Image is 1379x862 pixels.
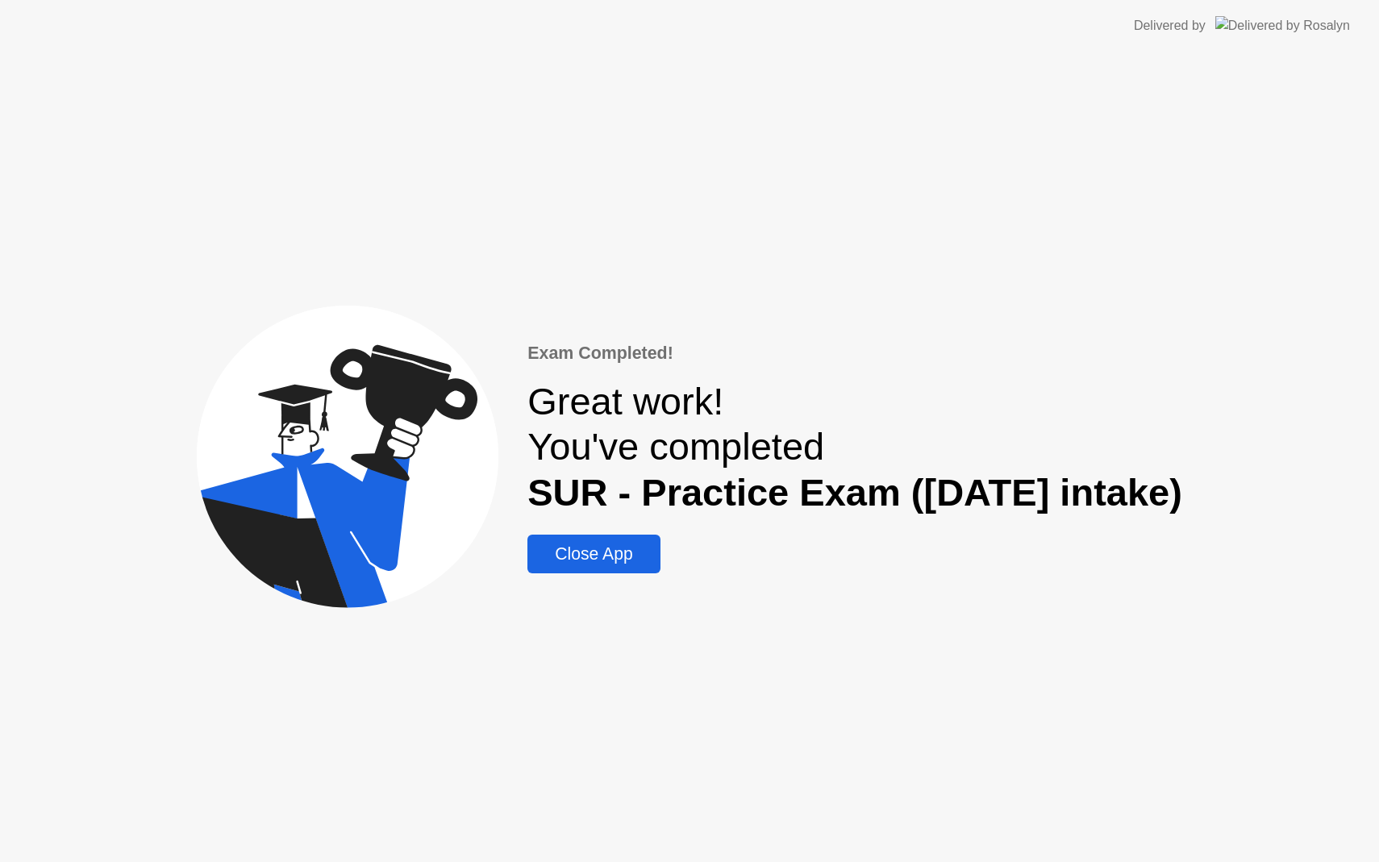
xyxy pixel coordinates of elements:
div: Exam Completed! [527,340,1182,366]
div: Delivered by [1134,16,1206,35]
div: Great work! You've completed [527,379,1182,515]
b: SUR - Practice Exam ([DATE] intake) [527,471,1182,514]
div: Close App [532,544,655,564]
img: Delivered by Rosalyn [1215,16,1350,35]
button: Close App [527,535,660,573]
